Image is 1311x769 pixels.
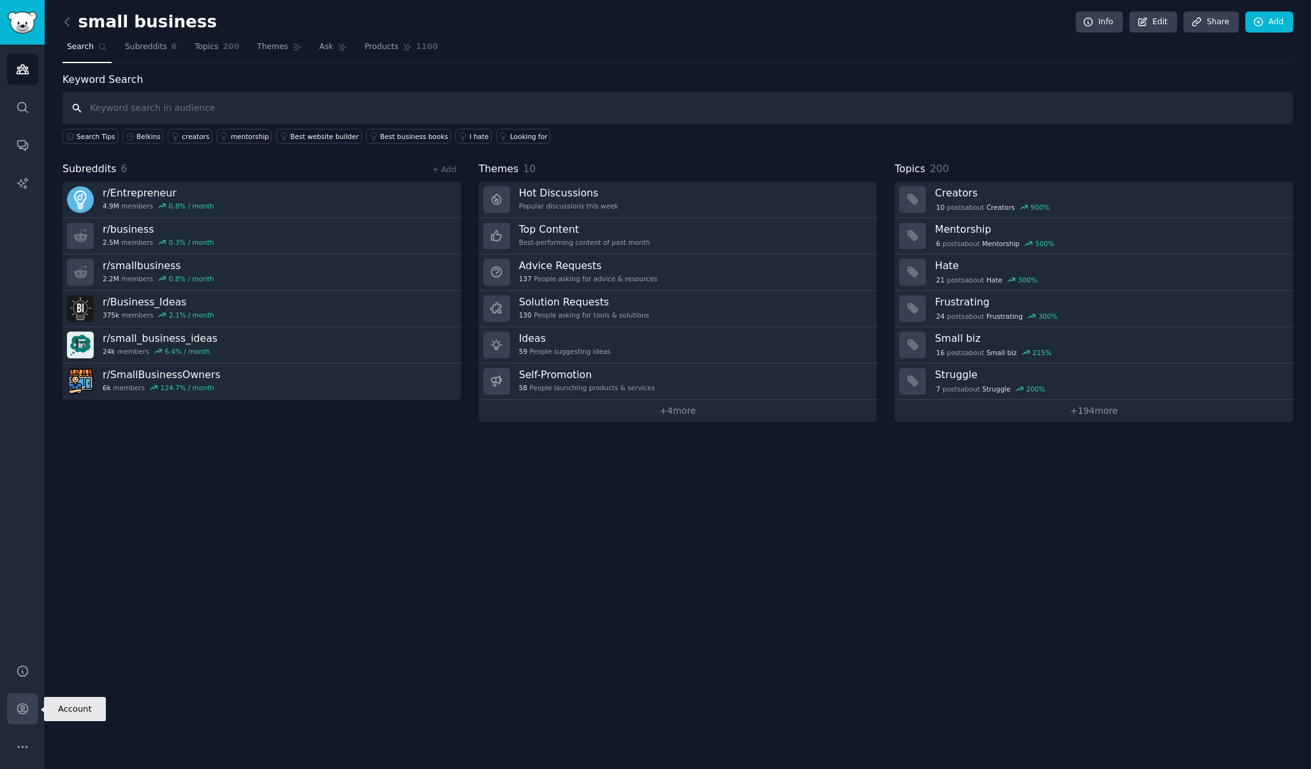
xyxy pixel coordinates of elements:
span: 6 [936,239,941,248]
img: Entrepreneur [67,186,94,213]
a: Mentorship6postsaboutMentorship500% [895,218,1293,254]
h3: r/ business [103,223,214,236]
span: Subreddits [125,41,167,53]
h3: Creators [935,186,1284,200]
span: Struggle [982,384,1010,393]
div: People asking for advice & resources [519,274,657,283]
a: Topics200 [190,37,244,63]
div: 0.8 % / month [169,201,214,210]
a: r/Entrepreneur4.9Mmembers0.8% / month [62,182,461,218]
span: Frustrating [986,312,1023,321]
a: Struggle7postsaboutStruggle200% [895,363,1293,400]
div: 0.3 % / month [169,238,214,247]
span: 58 [519,383,527,392]
span: Themes [257,41,288,53]
div: 124.7 % / month [161,383,214,392]
div: 300 % [1038,312,1057,321]
div: People suggesting ideas [519,347,611,356]
span: Hate [986,275,1002,284]
span: 16 [936,348,944,357]
a: r/Business_Ideas375kmembers2.1% / month [62,291,461,327]
span: 2.5M [103,238,119,247]
span: 24k [103,347,115,356]
div: 500 % [1036,239,1055,248]
img: Business_Ideas [67,295,94,322]
a: creators [168,129,212,143]
span: 130 [519,311,532,319]
h3: r/ smallbusiness [103,259,214,272]
div: Best business books [380,132,448,141]
span: 4.9M [103,201,119,210]
a: Edit [1129,11,1177,33]
div: Belkins [136,132,161,141]
span: Subreddits [62,161,117,177]
a: Hot DiscussionsPopular discussions this week [479,182,877,218]
div: members [103,347,217,356]
div: post s about [935,383,1046,395]
span: Creators [986,203,1015,212]
a: Creators10postsaboutCreators900% [895,182,1293,218]
a: +4more [479,400,877,422]
div: post s about [935,311,1058,322]
div: post s about [935,274,1038,286]
a: Search [62,37,112,63]
div: members [103,383,221,392]
a: Frustrating24postsaboutFrustrating300% [895,291,1293,327]
div: post s about [935,201,1051,213]
a: +194more [895,400,1293,422]
h3: r/ Entrepreneur [103,186,214,200]
div: 2.1 % / month [169,311,214,319]
span: 200 [930,163,949,175]
h3: r/ Business_Ideas [103,295,214,309]
span: Search Tips [77,132,115,141]
div: post s about [935,238,1055,249]
div: 300 % [1018,275,1037,284]
div: Popular discussions this week [519,201,619,210]
a: Small biz16postsaboutSmall biz215% [895,327,1293,363]
span: 1100 [416,41,438,53]
h3: Struggle [935,368,1284,381]
div: creators [182,132,209,141]
span: 2.2M [103,274,119,283]
a: Advice Requests137People asking for advice & resources [479,254,877,291]
span: 6 [121,163,128,175]
a: Share [1183,11,1238,33]
img: small_business_ideas [67,332,94,358]
h3: Mentorship [935,223,1284,236]
div: I hate [469,132,488,141]
span: Mentorship [982,239,1020,248]
div: 900 % [1030,203,1050,212]
span: Small biz [986,348,1017,357]
a: Ideas59People suggesting ideas [479,327,877,363]
h3: Solution Requests [519,295,649,309]
a: Looking for [496,129,550,143]
h3: Advice Requests [519,259,657,272]
a: + Add [432,165,457,174]
a: Self-Promotion58People launching products & services [479,363,877,400]
div: mentorship [231,132,269,141]
a: Products1100 [360,37,443,63]
h3: Hot Discussions [519,186,619,200]
a: Belkins [122,129,163,143]
div: members [103,311,214,319]
label: Keyword Search [62,73,143,85]
a: Themes [253,37,306,63]
span: Topics [895,161,925,177]
a: Ask [315,37,351,63]
span: 6 [172,41,177,53]
span: 59 [519,347,527,356]
h3: Ideas [519,332,611,345]
span: 375k [103,311,119,319]
a: Hate21postsaboutHate300% [895,254,1293,291]
a: r/business2.5Mmembers0.3% / month [62,218,461,254]
span: Topics [194,41,218,53]
a: Solution Requests130People asking for tools & solutions [479,291,877,327]
h3: Top Content [519,223,650,236]
div: People launching products & services [519,383,655,392]
span: 200 [223,41,240,53]
span: 137 [519,274,532,283]
input: Keyword search in audience [62,92,1293,124]
div: Best website builder [290,132,358,141]
h3: r/ small_business_ideas [103,332,217,345]
span: Products [365,41,399,53]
